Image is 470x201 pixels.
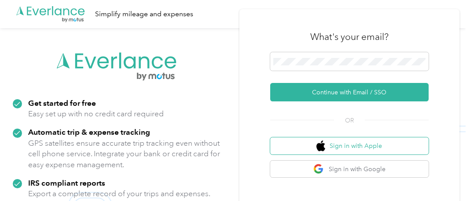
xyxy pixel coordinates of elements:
[270,137,429,154] button: apple logoSign in with Apple
[316,140,325,151] img: apple logo
[28,178,105,187] strong: IRS compliant reports
[28,98,96,108] strong: Get started for free
[270,161,429,178] button: google logoSign in with Google
[313,164,324,175] img: google logo
[28,138,220,170] p: GPS satellites ensure accurate trip tracking even without cell phone service. Integrate your bank...
[270,83,429,101] button: Continue with Email / SSO
[28,108,164,119] p: Easy set up with no credit card required
[310,31,389,43] h3: What's your email?
[28,127,150,136] strong: Automatic trip & expense tracking
[95,9,193,20] div: Simplify mileage and expenses
[334,116,365,125] span: OR
[28,188,210,199] p: Export a complete record of your trips and expenses.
